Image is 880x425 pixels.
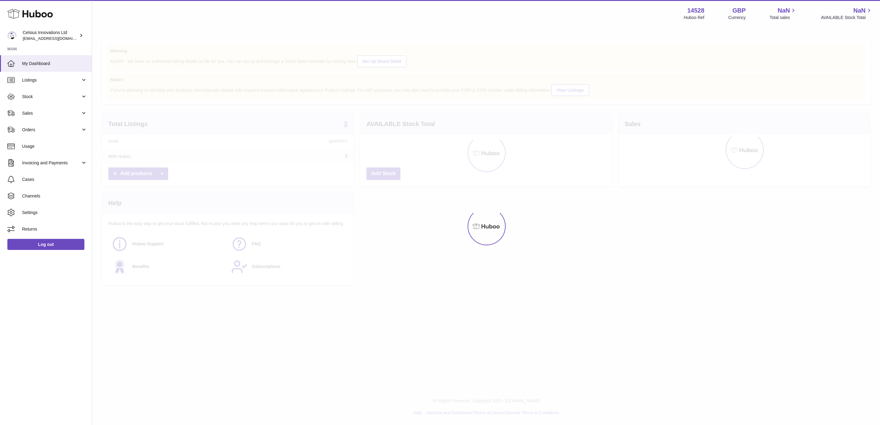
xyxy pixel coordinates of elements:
[22,177,87,182] span: Cases
[23,36,90,41] span: [EMAIL_ADDRESS][DOMAIN_NAME]
[728,15,746,21] div: Currency
[22,77,81,83] span: Listings
[22,226,87,232] span: Returns
[22,160,81,166] span: Invoicing and Payments
[22,127,81,133] span: Orders
[23,30,78,41] div: Celsius Innovations Ltd
[770,15,797,21] span: Total sales
[821,6,873,21] a: NaN AVAILABLE Stock Total
[687,6,704,15] strong: 14528
[22,144,87,149] span: Usage
[853,6,866,15] span: NaN
[22,61,87,67] span: My Dashboard
[22,193,87,199] span: Channels
[22,94,81,100] span: Stock
[778,6,790,15] span: NaN
[22,110,81,116] span: Sales
[732,6,746,15] strong: GBP
[770,6,797,21] a: NaN Total sales
[7,31,17,40] img: internalAdmin-14528@internal.huboo.com
[821,15,873,21] span: AVAILABLE Stock Total
[22,210,87,216] span: Settings
[7,239,84,250] a: Log out
[684,15,704,21] div: Huboo Ref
